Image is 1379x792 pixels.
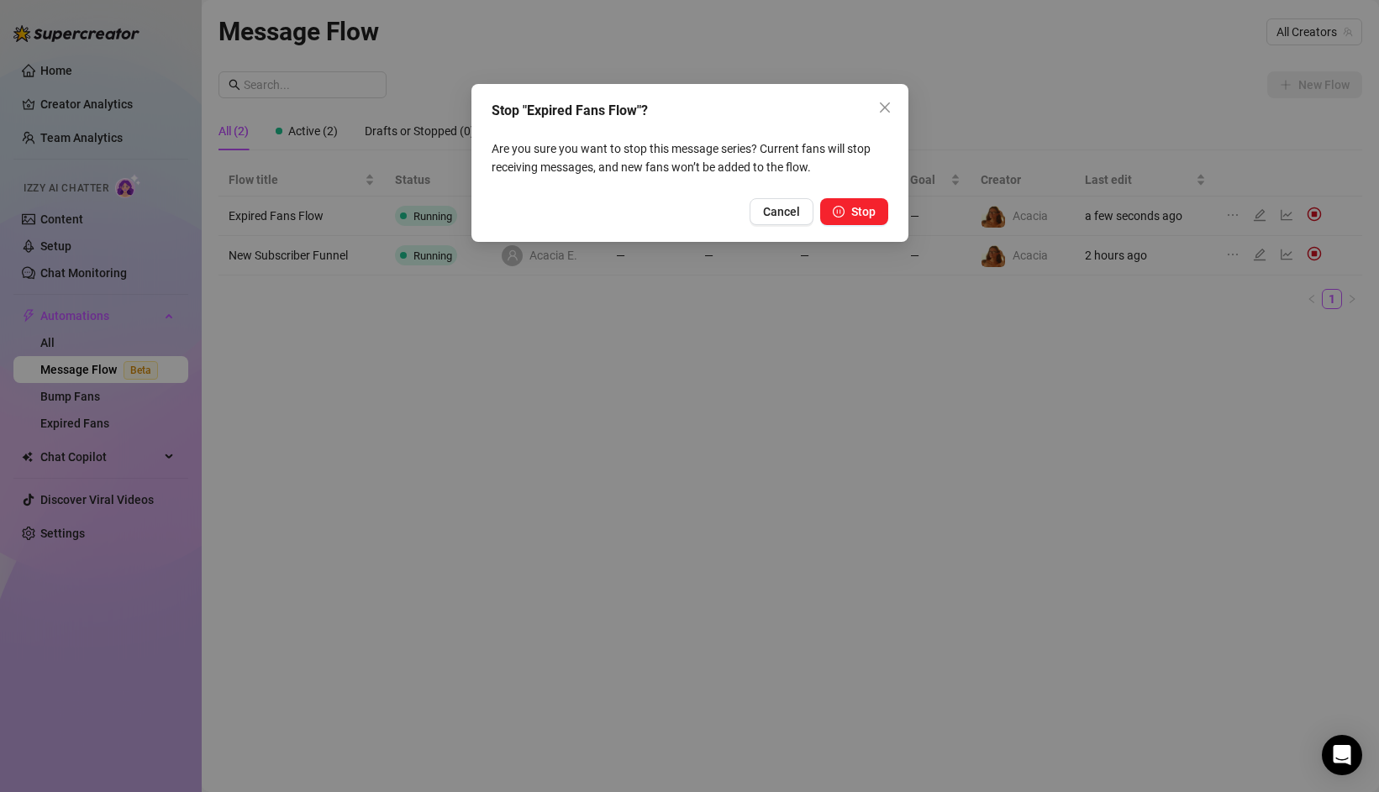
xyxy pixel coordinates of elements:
[851,205,876,218] span: Stop
[492,101,888,121] div: Stop "Expired Fans Flow"?
[871,101,898,114] span: Close
[871,94,898,121] button: Close
[492,139,888,176] p: Are you sure you want to stop this message series? Current fans will stop receiving messages, and...
[1322,735,1362,775] div: Open Intercom Messenger
[820,198,888,225] button: Stop
[833,206,845,218] span: pause-circle
[763,205,800,218] span: Cancel
[750,198,813,225] button: Cancel
[878,101,892,114] span: close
